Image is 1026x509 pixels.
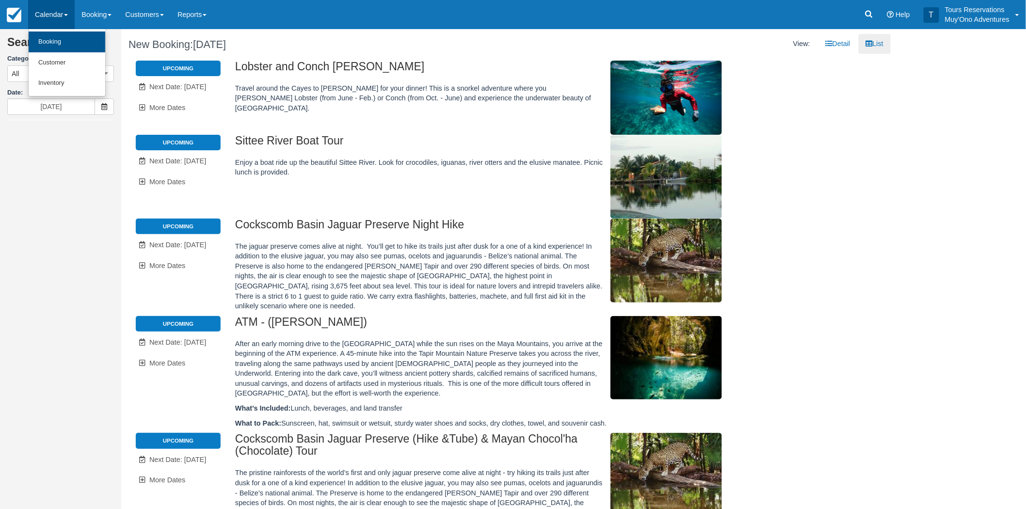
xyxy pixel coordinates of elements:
a: Next Date: [DATE] [136,333,221,352]
p: After an early morning drive to the [GEOGRAPHIC_DATA] while the sun rises on the Maya Mountains, ... [235,339,787,398]
p: The jaguar preserve comes alive at night. You’ll get to hike its trails just after dusk for a one... [235,241,787,311]
div: T [924,7,939,23]
a: Next Date: [DATE] [136,450,221,470]
li: View: [786,34,818,54]
label: Date: [7,88,114,97]
p: Travel around the Cayes to [PERSON_NAME] for your dinner! This is a snorkel adventure where you [... [235,83,787,113]
li: Upcoming [136,433,221,448]
a: Next Date: [DATE] [136,235,221,255]
strong: What to Pack: [235,419,281,427]
span: Next Date: [DATE] [149,338,206,346]
img: M104-1 [610,219,722,302]
span: More Dates [149,178,185,186]
h2: Search [7,36,114,54]
h2: Sittee River Boat Tour [235,135,787,153]
p: Muy'Ono Adventures [945,15,1010,24]
li: Upcoming [136,316,221,332]
p: Enjoy a boat ride up the beautiful Sittee River. Look for crocodiles, iguanas, river otters and t... [235,158,787,177]
ul: Calendar [28,29,106,96]
a: Next Date: [DATE] [136,77,221,97]
span: Next Date: [DATE] [149,456,206,463]
span: Next Date: [DATE] [149,157,206,165]
span: More Dates [149,359,185,367]
img: M306-1 [610,61,722,135]
i: Help [887,11,894,18]
span: More Dates [149,262,185,270]
img: M307-1 [610,135,722,219]
li: Upcoming [136,135,221,150]
li: Upcoming [136,219,221,234]
h2: Cockscomb Basin Jaguar Preserve (Hike &Tube) & Mayan Chocol'ha (Chocolate) Tour [235,433,787,463]
p: Tours Reservations [945,5,1010,15]
h2: Cockscomb Basin Jaguar Preserve Night Hike [235,219,787,237]
p: Lunch, beverages, and land transfer [235,403,787,414]
strong: What’s Included: [235,404,291,412]
a: List [859,34,891,54]
li: Upcoming [136,61,221,76]
span: More Dates [149,104,185,111]
p: Sunscreen, hat, swimsuit or wetsuit, sturdy water shoes and socks, dry clothes, towel, and souven... [235,418,787,429]
button: All [7,65,114,82]
h1: New Booking: [128,39,499,50]
a: Booking [29,32,105,52]
a: Inventory [29,73,105,94]
span: Help [896,11,910,18]
span: Next Date: [DATE] [149,83,206,91]
h2: ATM - ([PERSON_NAME]) [235,316,787,334]
span: Next Date: [DATE] [149,241,206,249]
a: Detail [818,34,858,54]
a: Next Date: [DATE] [136,151,221,171]
img: checkfront-main-nav-mini-logo.png [7,8,21,22]
a: Customer [29,52,105,73]
span: All [12,69,19,79]
label: Category [7,54,114,64]
img: M42-2 [610,316,722,399]
span: More Dates [149,476,185,484]
h2: Lobster and Conch [PERSON_NAME] [235,61,787,79]
span: [DATE] [193,38,226,50]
